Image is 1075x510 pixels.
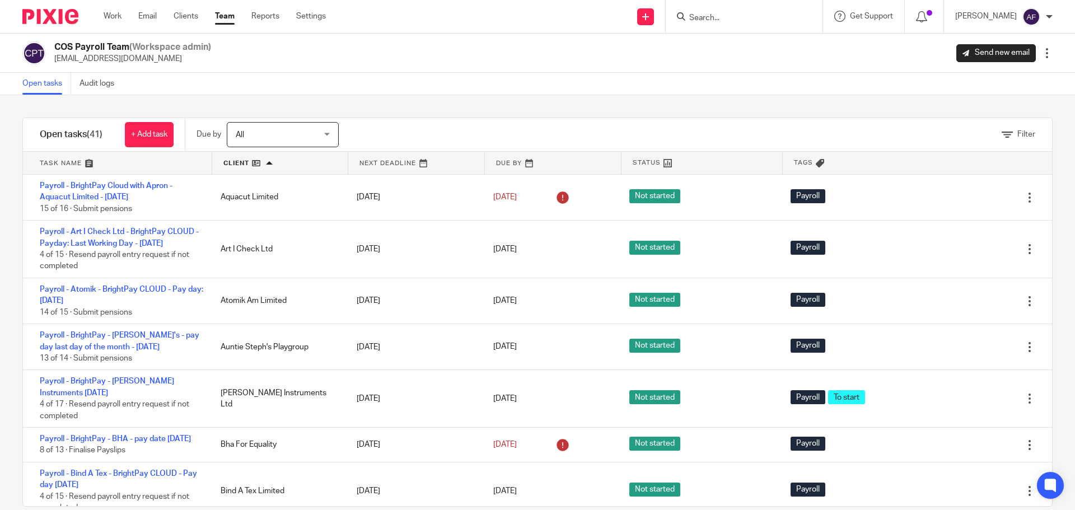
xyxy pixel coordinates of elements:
[209,433,345,456] div: Bha For Equality
[956,44,1036,62] a: Send new email
[345,289,482,312] div: [DATE]
[125,122,174,147] a: + Add task
[791,483,825,497] span: Payroll
[236,131,244,139] span: All
[493,487,517,495] span: [DATE]
[345,387,482,410] div: [DATE]
[209,336,345,358] div: Auntie Steph's Playgroup
[40,286,203,305] a: Payroll - Atomik - BrightPay CLOUD - Pay day: [DATE]
[791,437,825,451] span: Payroll
[955,11,1017,22] p: [PERSON_NAME]
[345,186,482,208] div: [DATE]
[40,129,102,141] h1: Open tasks
[209,238,345,260] div: Art I Check Ltd
[629,293,680,307] span: Not started
[493,395,517,403] span: [DATE]
[40,377,174,396] a: Payroll - BrightPay - [PERSON_NAME] Instruments [DATE]
[629,241,680,255] span: Not started
[345,433,482,456] div: [DATE]
[629,390,680,404] span: Not started
[40,228,199,247] a: Payroll - Art I Check Ltd - BrightPay CLOUD - Payday: Last Working Day - [DATE]
[40,205,132,213] span: 15 of 16 · Submit pensions
[40,470,197,489] a: Payroll - Bind A Tex - BrightPay CLOUD - Pay day [DATE]
[174,11,198,22] a: Clients
[40,331,199,350] a: Payroll - BrightPay - [PERSON_NAME]'s - pay day last day of the month - [DATE]
[54,41,211,53] h2: COS Payroll Team
[40,182,172,201] a: Payroll - BrightPay Cloud with Apron - Aquacut Limited - [DATE]
[828,390,865,404] span: To start
[791,390,825,404] span: Payroll
[629,339,680,353] span: Not started
[197,129,221,140] p: Due by
[40,400,189,420] span: 4 of 17 · Resend payroll entry request if not completed
[345,238,482,260] div: [DATE]
[40,447,125,455] span: 8 of 13 · Finalise Payslips
[493,441,517,448] span: [DATE]
[209,480,345,502] div: Bind A Tex Limited
[129,43,211,52] span: (Workspace admin)
[22,9,78,24] img: Pixie
[1017,130,1035,138] span: Filter
[791,339,825,353] span: Payroll
[493,193,517,201] span: [DATE]
[850,12,893,20] span: Get Support
[54,53,211,64] p: [EMAIL_ADDRESS][DOMAIN_NAME]
[794,158,813,167] span: Tags
[345,336,482,358] div: [DATE]
[791,189,825,203] span: Payroll
[22,73,71,95] a: Open tasks
[629,483,680,497] span: Not started
[40,354,132,362] span: 13 of 14 · Submit pensions
[22,41,46,65] img: svg%3E
[296,11,326,22] a: Settings
[80,73,123,95] a: Audit logs
[791,293,825,307] span: Payroll
[40,308,132,316] span: 14 of 15 · Submit pensions
[209,382,345,416] div: [PERSON_NAME] Instruments Ltd
[345,480,482,502] div: [DATE]
[138,11,157,22] a: Email
[633,158,661,167] span: Status
[493,245,517,253] span: [DATE]
[251,11,279,22] a: Reports
[209,289,345,312] div: Atomik Am Limited
[40,435,191,443] a: Payroll - BrightPay - BHA - pay date [DATE]
[493,297,517,305] span: [DATE]
[1022,8,1040,26] img: svg%3E
[87,130,102,139] span: (41)
[791,241,825,255] span: Payroll
[40,251,189,270] span: 4 of 15 · Resend payroll entry request if not completed
[493,343,517,351] span: [DATE]
[215,11,235,22] a: Team
[104,11,121,22] a: Work
[629,437,680,451] span: Not started
[629,189,680,203] span: Not started
[209,186,345,208] div: Aquacut Limited
[688,13,789,24] input: Search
